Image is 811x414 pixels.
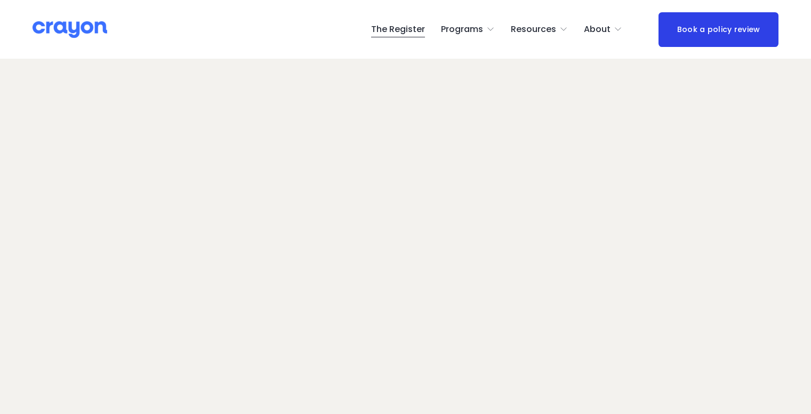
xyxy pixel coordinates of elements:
a: Book a policy review [659,12,778,47]
span: About [584,22,611,37]
a: The Register [371,21,425,38]
img: Crayon [33,20,107,39]
span: Programs [441,22,483,37]
span: Resources [511,22,556,37]
a: folder dropdown [511,21,568,38]
a: folder dropdown [441,21,495,38]
a: folder dropdown [584,21,622,38]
